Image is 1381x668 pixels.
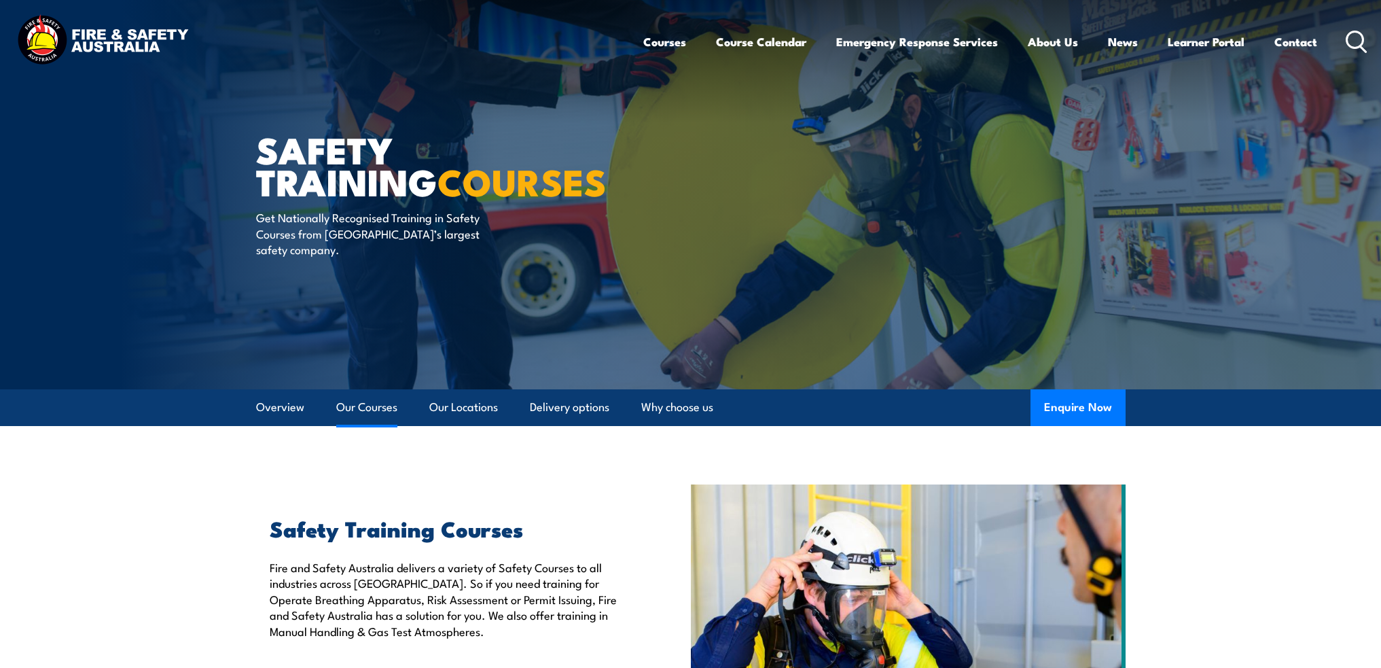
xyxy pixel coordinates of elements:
[836,24,998,60] a: Emergency Response Services
[1028,24,1078,60] a: About Us
[716,24,806,60] a: Course Calendar
[1274,24,1317,60] a: Contact
[1108,24,1138,60] a: News
[336,389,397,425] a: Our Courses
[437,152,607,209] strong: COURSES
[530,389,609,425] a: Delivery options
[641,389,713,425] a: Why choose us
[1030,389,1126,426] button: Enquire Now
[429,389,498,425] a: Our Locations
[256,389,304,425] a: Overview
[270,518,628,538] h2: Safety Training Courses
[270,559,628,639] p: Fire and Safety Australia delivers a variety of Safety Courses to all industries across [GEOGRAPH...
[256,133,592,196] h1: Safety Training
[1168,24,1244,60] a: Learner Portal
[256,209,504,257] p: Get Nationally Recognised Training in Safety Courses from [GEOGRAPHIC_DATA]’s largest safety comp...
[643,24,686,60] a: Courses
